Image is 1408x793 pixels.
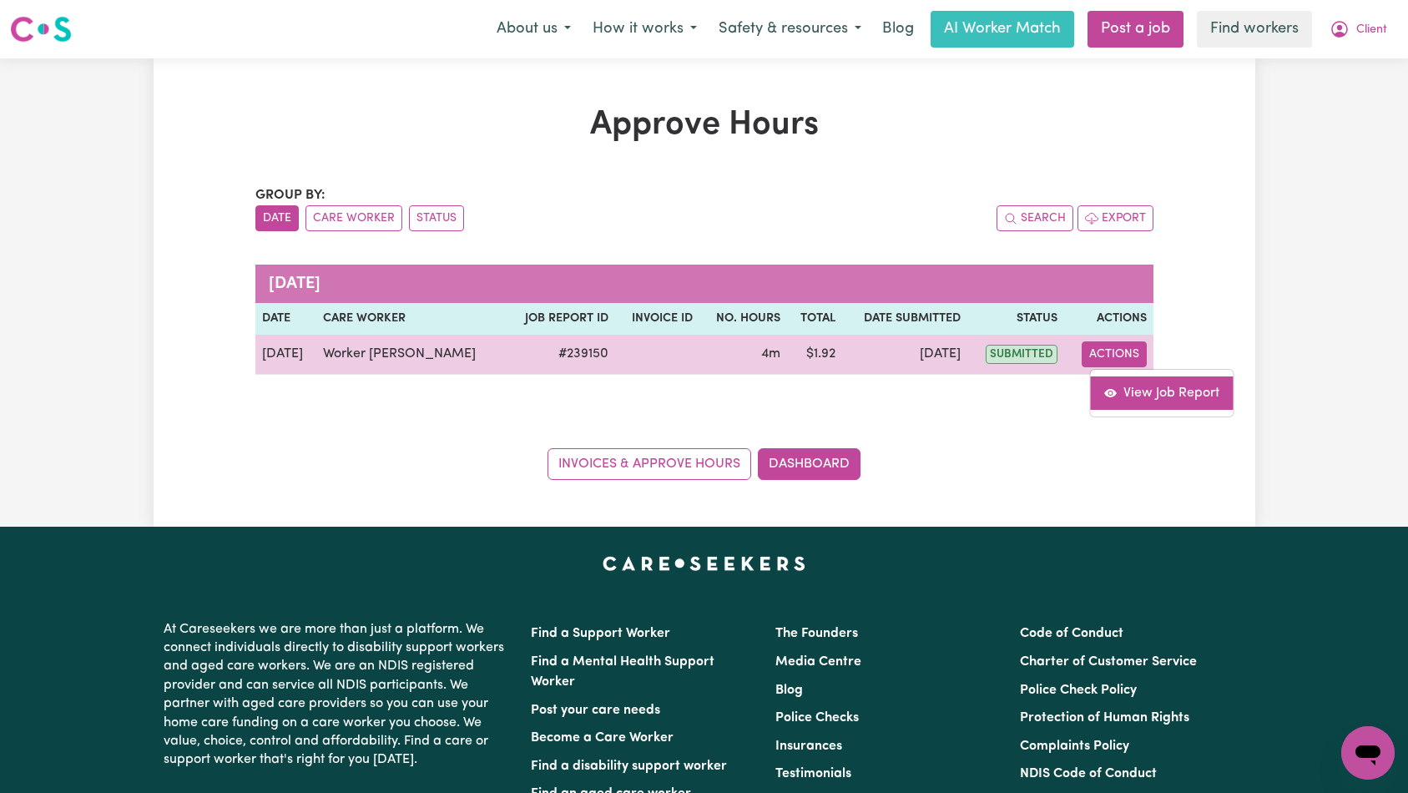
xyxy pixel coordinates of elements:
[505,335,615,375] td: # 239150
[775,655,861,669] a: Media Centre
[708,12,872,47] button: Safety & resources
[842,335,967,375] td: [DATE]
[787,335,842,375] td: $ 1.92
[164,614,511,776] p: At Careseekers we are more than just a platform. We connect individuals directly to disability su...
[775,767,851,780] a: Testimonials
[1077,205,1153,231] button: Export
[582,12,708,47] button: How it works
[255,189,326,202] span: Group by:
[531,760,727,773] a: Find a disability support worker
[1020,627,1123,640] a: Code of Conduct
[531,655,714,689] a: Find a Mental Health Support Worker
[316,335,505,375] td: Worker [PERSON_NAME]
[1319,12,1398,47] button: My Account
[531,704,660,717] a: Post your care needs
[603,557,805,570] a: Careseekers home page
[409,205,464,231] button: sort invoices by paid status
[1082,341,1147,367] button: Actions
[255,205,299,231] button: sort invoices by date
[699,303,788,335] th: No. Hours
[775,711,859,725] a: Police Checks
[842,303,967,335] th: Date Submitted
[10,10,72,48] a: Careseekers logo
[1089,369,1234,417] div: Actions
[1090,376,1233,410] a: View job report 239150
[1020,655,1197,669] a: Charter of Customer Service
[1341,726,1395,780] iframe: Button to launch messaging window
[615,303,699,335] th: Invoice ID
[305,205,402,231] button: sort invoices by care worker
[1020,767,1157,780] a: NDIS Code of Conduct
[775,627,858,640] a: The Founders
[548,448,751,480] a: Invoices & Approve Hours
[931,11,1074,48] a: AI Worker Match
[531,627,670,640] a: Find a Support Worker
[758,448,860,480] a: Dashboard
[255,265,1153,303] caption: [DATE]
[531,731,674,745] a: Become a Care Worker
[967,303,1064,335] th: Status
[997,205,1073,231] button: Search
[872,11,924,48] a: Blog
[1197,11,1312,48] a: Find workers
[255,335,317,375] td: [DATE]
[986,345,1057,364] span: submitted
[1064,303,1153,335] th: Actions
[505,303,615,335] th: Job Report ID
[1020,711,1189,725] a: Protection of Human Rights
[775,684,803,697] a: Blog
[1356,21,1387,39] span: Client
[1020,684,1137,697] a: Police Check Policy
[787,303,842,335] th: Total
[486,12,582,47] button: About us
[10,14,72,44] img: Careseekers logo
[1020,740,1129,753] a: Complaints Policy
[761,347,780,361] span: 4 minutes
[1088,11,1183,48] a: Post a job
[255,105,1153,145] h1: Approve Hours
[255,303,317,335] th: Date
[316,303,505,335] th: Care worker
[775,740,842,753] a: Insurances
